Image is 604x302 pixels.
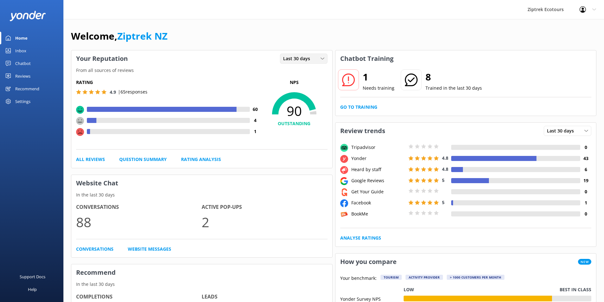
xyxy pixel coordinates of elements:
p: Your benchmark: [340,275,377,282]
p: | 65 responses [118,88,147,95]
h3: Review trends [335,123,390,139]
span: Last 30 days [283,55,314,62]
h2: 1 [363,69,394,85]
div: Tourism [380,275,402,280]
p: Trained in the last 30 days [425,85,482,92]
span: 5 [442,177,445,183]
img: yonder-white-logo.png [10,11,46,21]
p: In the last 30 days [71,281,332,288]
div: Activity Provider [406,275,443,280]
h3: Chatbot Training [335,50,398,67]
h3: Your Reputation [71,50,133,67]
div: Tripadvisor [350,144,407,151]
span: 4.8 [442,166,448,172]
div: Recommend [15,82,39,95]
p: In the last 30 days [71,191,332,198]
div: Yonder Survey NPS [340,296,404,301]
h4: 4 [250,117,261,124]
h3: How you compare [335,254,401,270]
p: Needs training [363,85,394,92]
a: Rating Analysis [181,156,221,163]
span: 90 [261,103,328,119]
a: Website Messages [128,246,171,253]
div: Inbox [15,44,26,57]
div: Chatbot [15,57,31,70]
h4: 19 [580,177,591,184]
h4: 60 [250,106,261,113]
h4: Conversations [76,203,202,211]
h3: Website Chat [71,175,332,191]
a: Ziptrek NZ [117,29,167,42]
h4: OUTSTANDING [261,120,328,127]
div: Get Your Guide [350,188,407,195]
div: Heard by staff [350,166,407,173]
p: From all sources of reviews [71,67,332,74]
h4: Active Pop-ups [202,203,327,211]
p: Best in class [560,286,591,293]
div: Settings [15,95,30,108]
h3: Recommend [71,264,332,281]
p: Low [404,286,414,293]
div: Reviews [15,70,30,82]
span: 4.8 [442,155,448,161]
div: Home [15,32,28,44]
h4: 0 [580,144,591,151]
h1: Welcome, [71,29,167,44]
h4: Leads [202,293,327,301]
div: Help [28,283,37,296]
h4: 43 [580,155,591,162]
a: Conversations [76,246,114,253]
h4: 0 [580,210,591,217]
div: Google Reviews [350,177,407,184]
a: Go to Training [340,104,377,111]
span: 5 [442,199,445,205]
span: 4.9 [110,89,116,95]
div: BookMe [350,210,407,217]
span: New [578,259,591,265]
a: All Reviews [76,156,105,163]
p: NPS [261,79,328,86]
span: Last 30 days [547,127,578,134]
p: 2 [202,211,327,233]
a: Analyse Ratings [340,235,381,241]
h5: Rating [76,79,261,86]
h4: Completions [76,293,202,301]
a: Question Summary [119,156,167,163]
h4: 1 [250,128,261,135]
div: Facebook [350,199,407,206]
div: Yonder [350,155,407,162]
p: 88 [76,211,202,233]
h4: 1 [580,199,591,206]
h4: 0 [580,188,591,195]
div: Support Docs [20,270,45,283]
h2: 8 [425,69,482,85]
div: > 1000 customers per month [447,275,504,280]
h4: 6 [580,166,591,173]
